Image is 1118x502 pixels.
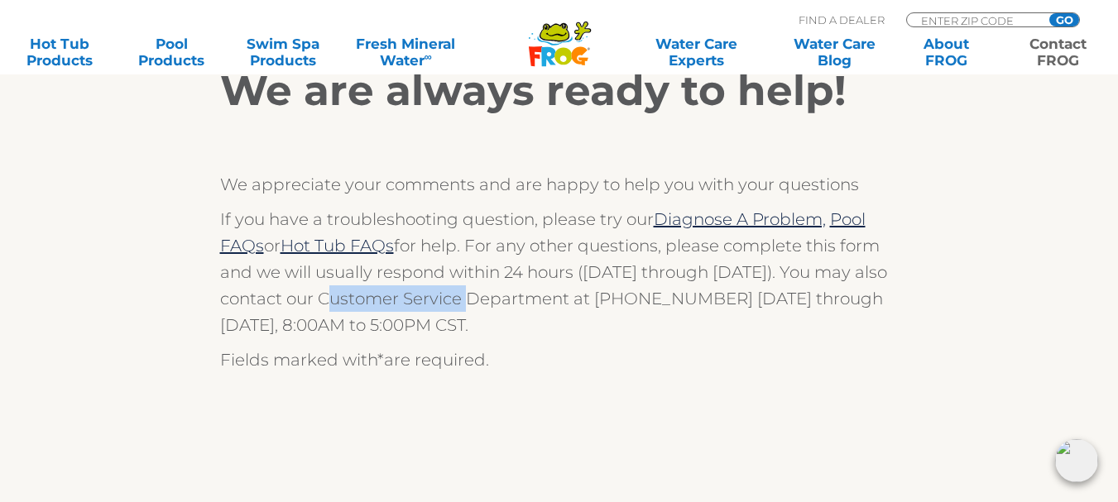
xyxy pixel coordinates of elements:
img: openIcon [1055,439,1098,482]
p: If you have a troubleshooting question, please try our or for help. For any other questions, plea... [220,206,899,338]
a: ContactFROG [1015,36,1101,69]
a: Water CareExperts [626,36,766,69]
p: Fields marked with are required. [220,347,899,373]
a: Diagnose A Problem, [654,209,826,229]
p: We appreciate your comments and are happy to help you with your questions [220,171,899,198]
input: GO [1049,13,1079,26]
a: Hot Tub FAQs [281,236,394,256]
input: Zip Code Form [919,13,1031,27]
a: Swim SpaProducts [240,36,327,69]
p: Find A Dealer [799,12,885,27]
h2: We are always ready to help! [220,66,899,116]
a: Fresh MineralWater∞ [352,36,460,69]
sup: ∞ [425,50,432,63]
a: AboutFROG [903,36,990,69]
a: Water CareBlog [791,36,878,69]
a: PoolProducts [128,36,215,69]
a: Hot TubProducts [17,36,103,69]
